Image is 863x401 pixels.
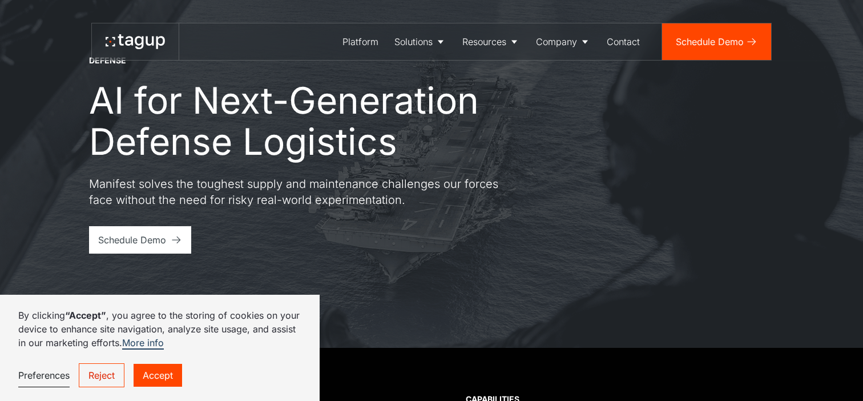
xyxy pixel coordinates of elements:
a: Schedule Demo [89,226,191,254]
a: Resources [454,23,528,60]
h1: AI for Next-Generation Defense Logistics [89,80,568,162]
div: Resources [462,35,506,49]
a: Schedule Demo [662,23,771,60]
div: Contact [607,35,640,49]
a: More info [122,337,164,350]
div: Company [536,35,577,49]
a: Accept [134,364,182,387]
div: Platform [342,35,378,49]
strong: “Accept” [65,310,106,321]
p: Manifest solves the toughest supply and maintenance challenges our forces face without the need f... [89,176,500,208]
a: Platform [334,23,386,60]
div: Solutions [394,35,433,49]
div: Schedule Demo [676,35,744,49]
a: Company [528,23,599,60]
div: DEFENSE [89,55,126,66]
div: Schedule Demo [98,233,166,247]
a: Preferences [18,364,70,387]
a: Solutions [386,23,454,60]
p: By clicking , you agree to the storing of cookies on your device to enhance site navigation, anal... [18,308,301,350]
a: Reject [79,363,124,387]
a: Contact [599,23,648,60]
